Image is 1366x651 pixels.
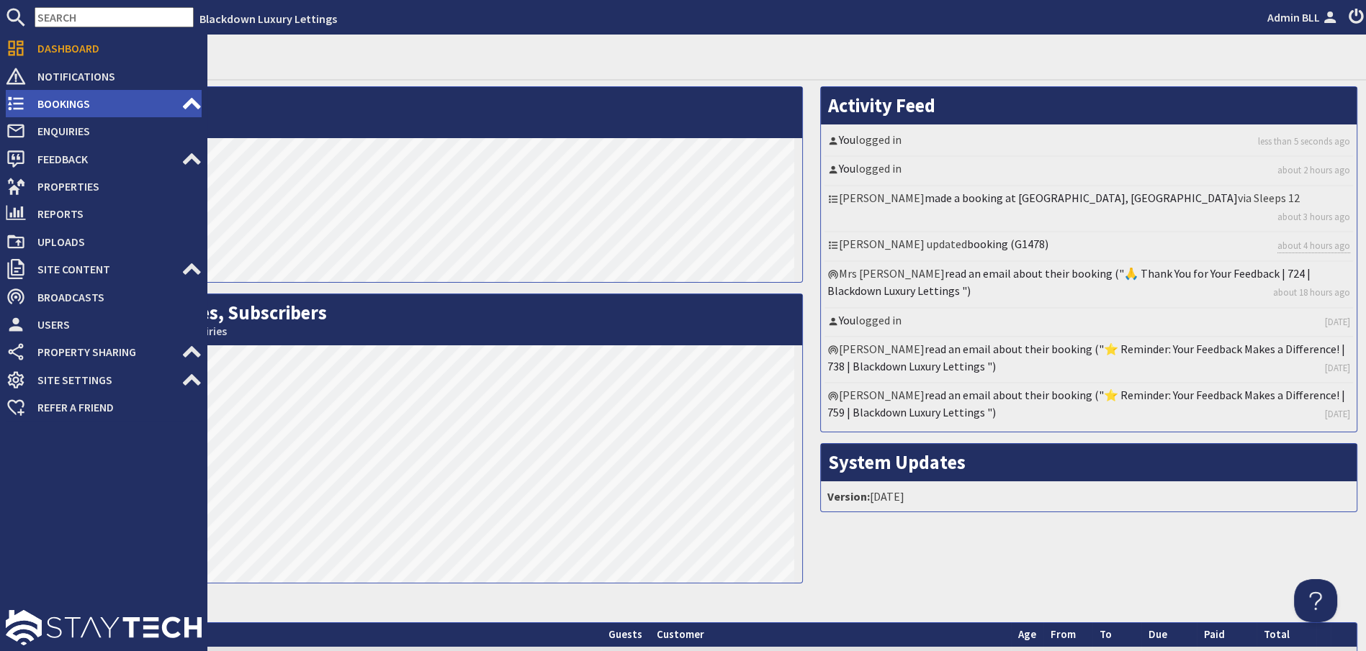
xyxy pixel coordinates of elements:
a: Customer [657,627,704,641]
a: Refer a Friend [6,396,202,419]
small: This Month: 4482 Visits [51,117,795,131]
a: Reports [6,202,202,225]
a: Guests [608,627,642,641]
a: System Updates [828,450,966,474]
span: Dashboard [26,37,202,60]
span: Feedback [26,147,181,170]
a: less than 5 seconds ago [1258,135,1350,148]
span: Enquiries [26,119,202,142]
a: From [1051,627,1076,641]
a: You [839,161,855,176]
li: [PERSON_NAME] [824,337,1353,383]
a: Activity Feed [828,94,935,117]
h2: Visits per Day [44,87,802,138]
a: about 18 hours ago [1273,286,1350,299]
a: [DATE] [1325,407,1350,421]
span: Properties [26,175,202,198]
a: Dashboard [6,37,202,60]
a: about 4 hours ago [1277,239,1350,253]
small: This Month: 2 Bookings, 0 Enquiries [51,324,795,338]
a: Paid [1204,627,1225,641]
span: Site Settings [26,368,181,391]
a: Total [1264,627,1290,641]
iframe: Toggle Customer Support [1294,579,1337,622]
a: Admin BLL [1267,9,1340,26]
a: made a booking at [GEOGRAPHIC_DATA], [GEOGRAPHIC_DATA] [925,191,1238,205]
a: Property Sharing [6,340,202,363]
span: Uploads [26,230,202,253]
input: SEARCH [35,7,194,27]
span: Users [26,313,202,336]
a: read an email about their booking ("⭐ Reminder: Your Feedback Makes a Difference! | 759 | Blackdo... [827,388,1345,419]
li: [PERSON_NAME] [824,383,1353,428]
span: Notifications [26,65,202,88]
a: Notifications [6,65,202,88]
li: [DATE] [824,485,1353,508]
a: You [839,132,855,147]
li: logged in [824,157,1353,186]
a: Blackdown Luxury Lettings [199,12,337,26]
a: To [1100,627,1112,641]
a: Site Settings [6,368,202,391]
a: Age [1018,627,1036,641]
li: logged in [824,128,1353,157]
li: [PERSON_NAME] via Sleeps 12 [824,186,1353,232]
a: read an email about their booking ("⭐ Reminder: Your Feedback Makes a Difference! | 738 | Blackdo... [827,342,1345,373]
a: Enquiries [6,119,202,142]
a: read an email about their booking ("🙏 Thank You for Your Feedback | 724 | Blackdown Luxury Lettin... [827,266,1311,298]
a: [DATE] [1325,315,1350,329]
span: Bookings [26,92,181,115]
li: Mrs [PERSON_NAME] [824,262,1353,308]
a: Uploads [6,230,202,253]
a: about 2 hours ago [1277,163,1350,177]
span: Reports [26,202,202,225]
a: booking (G1478) [967,237,1048,251]
strong: Version: [827,489,870,504]
a: Bookings [6,92,202,115]
a: You [839,313,855,327]
th: Due [1141,623,1197,647]
a: about 3 hours ago [1277,210,1350,224]
li: logged in [824,309,1353,337]
li: [PERSON_NAME] updated [824,232,1353,262]
a: Site Content [6,258,202,281]
a: Properties [6,175,202,198]
span: Refer a Friend [26,396,202,419]
span: Site Content [26,258,181,281]
a: [DATE] [1325,361,1350,375]
h2: Bookings, Enquiries, Subscribers [44,294,802,345]
span: Property Sharing [26,340,181,363]
span: Broadcasts [26,286,202,309]
a: Broadcasts [6,286,202,309]
a: Users [6,313,202,336]
a: Feedback [6,147,202,170]
img: staytech_l_w-4e588a39d9fa60e82540d7cfac8cfe4b7147e857d3e8dbdfbd41c59d52db0ec4.svg [6,610,202,645]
